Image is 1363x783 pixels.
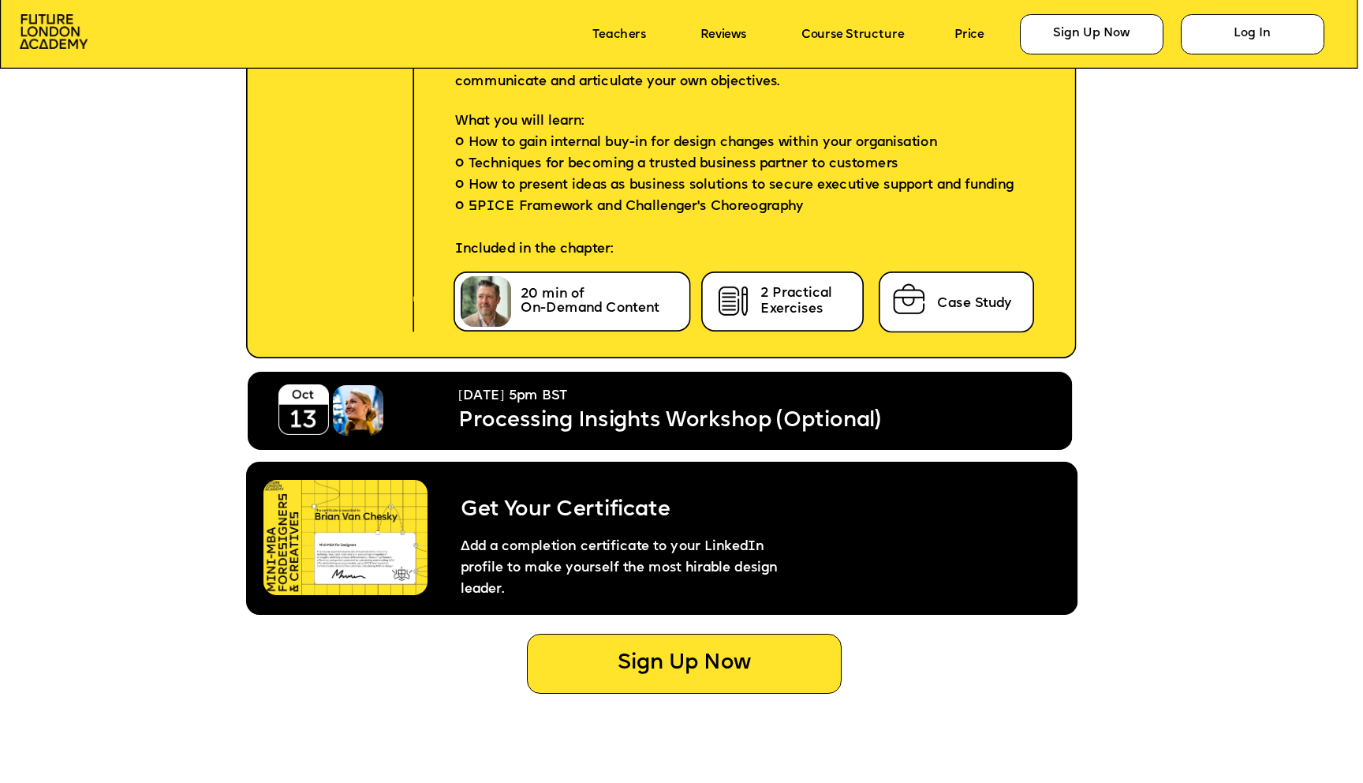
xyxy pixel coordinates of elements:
[20,14,88,49] img: image-aac980e9-41de-4c2d-a048-f29dd30a0068.png
[458,410,880,432] span: Processing Insights Workshop (Optional)
[592,28,646,41] a: Teachers
[461,500,670,522] span: Get Your Certificate
[801,28,904,41] a: Course Structure
[278,384,329,435] img: image-5eff7972-b641-4d53-8fb9-5cdc1cd91417.png
[889,279,929,318] img: image-75ee59ac-5515-4aba-aadc-0d7dfe35305c.png
[428,240,1032,275] p: Included in the chapter:
[469,155,898,176] span: Techniques for becoming a trusted business partner to customers
[521,287,659,316] span: 20 min of On-Demand Content
[461,540,782,598] span: Add a completion certificate to your LinkedIn profile to make yourself the most hirable design le...
[469,197,804,219] span: SPICE Framework and Challenger's Choreography
[469,133,937,155] span: How to gain internal buy-in for design changes within your organisation
[760,286,832,317] span: 2 Practical Exercises
[954,28,984,41] a: Price
[700,28,745,41] a: Reviews
[428,92,1032,133] p: What you will learn:
[469,176,1014,197] span: How to present ideas as business solutions to secure executive support and funding
[458,388,567,403] span: [DATE] 5pm BST
[938,296,1013,311] span: Case Study
[714,283,754,321] img: image-cb722855-f231-420d-ba86-ef8a9b8709e7.png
